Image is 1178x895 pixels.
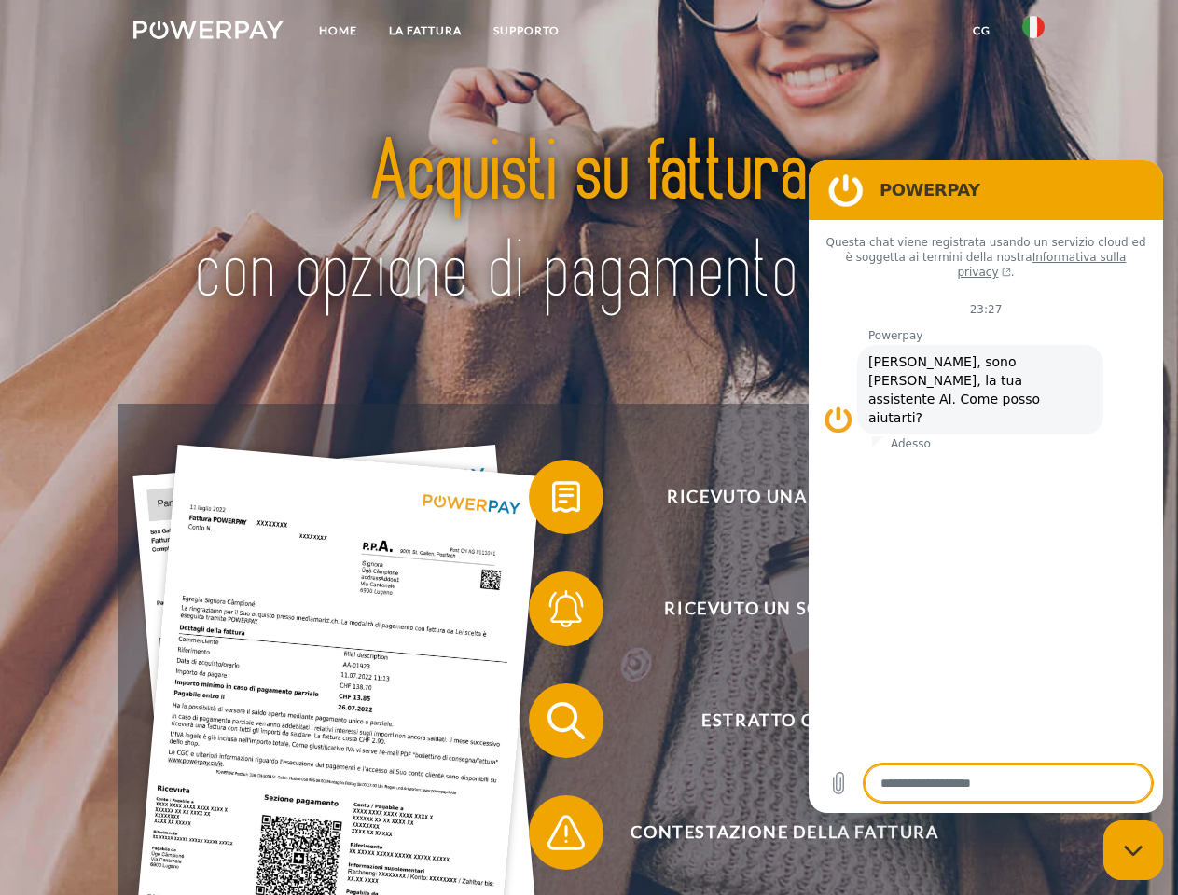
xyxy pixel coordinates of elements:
[809,160,1163,813] iframe: Finestra di messaggistica
[556,571,1013,646] span: Ricevuto un sollecito?
[303,14,373,48] a: Home
[957,14,1006,48] a: CG
[543,474,589,520] img: qb_bill.svg
[543,585,589,632] img: qb_bell.svg
[1103,820,1163,880] iframe: Pulsante per aprire la finestra di messaggistica, conversazione in corso
[543,697,589,744] img: qb_search.svg
[556,683,1013,758] span: Estratto conto
[478,14,575,48] a: Supporto
[556,795,1013,870] span: Contestazione della fattura
[178,89,1000,357] img: title-powerpay_it.svg
[556,460,1013,534] span: Ricevuto una fattura?
[529,683,1014,758] button: Estratto conto
[133,21,284,39] img: logo-powerpay-white.svg
[1022,16,1045,38] img: it
[373,14,478,48] a: LA FATTURA
[543,809,589,856] img: qb_warning.svg
[529,460,1014,534] button: Ricevuto una fattura?
[529,571,1014,646] button: Ricevuto un sollecito?
[529,795,1014,870] button: Contestazione della fattura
